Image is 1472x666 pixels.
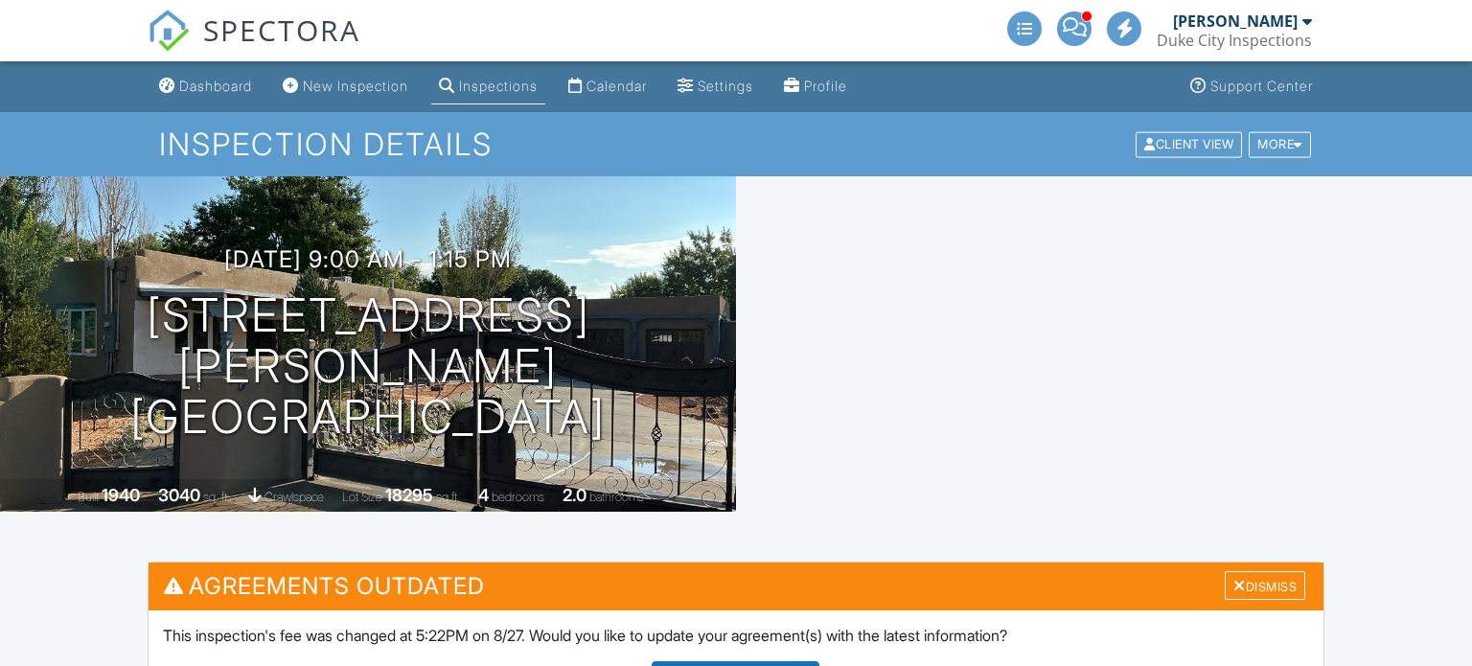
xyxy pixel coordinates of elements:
div: New Inspection [303,78,408,94]
a: Support Center [1183,69,1321,104]
h1: [STREET_ADDRESS][PERSON_NAME] [GEOGRAPHIC_DATA] [31,290,705,442]
a: Dashboard [151,69,260,104]
span: Built [78,490,99,504]
img: The Best Home Inspection Software - Spectora [148,10,190,52]
div: Inspections [459,78,538,94]
a: Settings [670,69,761,104]
div: Calendar [586,78,647,94]
a: Profile [776,69,855,104]
div: More [1249,131,1311,157]
div: Dashboard [179,78,252,94]
span: sq. ft. [203,490,230,504]
div: [PERSON_NAME] [1173,11,1298,31]
div: Duke City Inspections [1157,31,1312,50]
a: Inspections [431,69,545,104]
span: crawlspace [264,490,324,504]
h3: Agreements Outdated [149,563,1324,609]
div: 3040 [158,485,200,505]
div: Client View [1136,131,1242,157]
div: Dismiss [1225,571,1305,601]
a: New Inspection [275,69,416,104]
div: 1940 [102,485,140,505]
a: SPECTORA [148,26,360,66]
div: Support Center [1210,78,1313,94]
a: Calendar [561,69,655,104]
span: bedrooms [492,490,544,504]
div: Settings [698,78,753,94]
span: SPECTORA [203,10,360,50]
h3: [DATE] 9:00 am - 1:15 pm [224,246,512,272]
span: sq.ft. [436,490,460,504]
div: 18295 [385,485,433,505]
div: 4 [478,485,489,505]
div: 2.0 [563,485,586,505]
span: Lot Size [342,490,382,504]
h1: Inspection Details [159,127,1312,161]
a: Client View [1134,136,1247,150]
span: bathrooms [589,490,644,504]
div: Profile [804,78,847,94]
